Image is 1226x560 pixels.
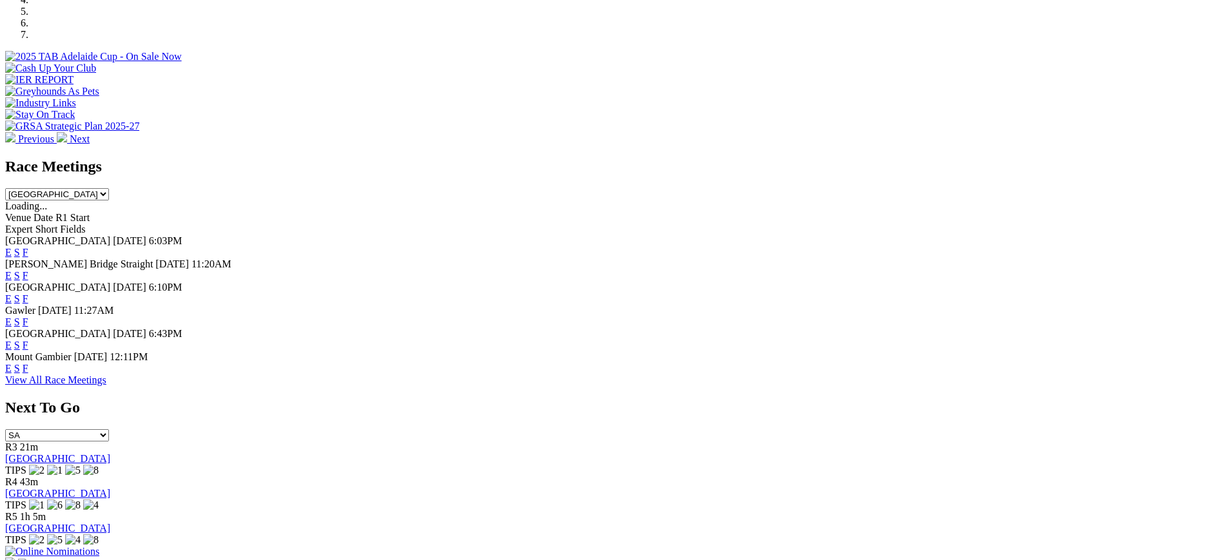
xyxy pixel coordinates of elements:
[192,258,232,269] span: 11:20AM
[65,534,81,546] img: 4
[23,247,28,258] a: F
[5,258,153,269] span: [PERSON_NAME] Bridge Straight
[20,441,38,452] span: 21m
[5,534,26,545] span: TIPS
[5,316,12,327] a: E
[5,97,76,109] img: Industry Links
[5,399,1221,416] h2: Next To Go
[5,86,99,97] img: Greyhounds As Pets
[5,293,12,304] a: E
[5,374,106,385] a: View All Race Meetings
[5,247,12,258] a: E
[110,351,148,362] span: 12:11PM
[57,133,90,144] a: Next
[23,316,28,327] a: F
[14,247,20,258] a: S
[83,534,99,546] img: 8
[5,51,182,63] img: 2025 TAB Adelaide Cup - On Sale Now
[57,132,67,142] img: chevron-right-pager-white.svg
[23,293,28,304] a: F
[65,499,81,511] img: 8
[18,133,54,144] span: Previous
[5,340,12,351] a: E
[5,488,110,499] a: [GEOGRAPHIC_DATA]
[34,212,53,223] span: Date
[5,235,110,246] span: [GEOGRAPHIC_DATA]
[113,235,146,246] span: [DATE]
[5,282,110,293] span: [GEOGRAPHIC_DATA]
[113,328,146,339] span: [DATE]
[5,132,15,142] img: chevron-left-pager-white.svg
[14,340,20,351] a: S
[83,499,99,511] img: 4
[47,499,63,511] img: 6
[5,270,12,281] a: E
[14,363,20,374] a: S
[5,200,47,211] span: Loading...
[5,328,110,339] span: [GEOGRAPHIC_DATA]
[29,534,44,546] img: 2
[5,74,74,86] img: IER REPORT
[5,121,139,132] img: GRSA Strategic Plan 2025-27
[5,158,1221,175] h2: Race Meetings
[23,363,28,374] a: F
[65,465,81,476] img: 5
[5,224,33,235] span: Expert
[5,305,35,316] span: Gawler
[23,270,28,281] a: F
[5,441,17,452] span: R3
[149,282,183,293] span: 6:10PM
[29,499,44,511] img: 1
[5,476,17,487] span: R4
[5,133,57,144] a: Previous
[20,476,38,487] span: 43m
[5,351,72,362] span: Mount Gambier
[35,224,58,235] span: Short
[5,109,75,121] img: Stay On Track
[60,224,85,235] span: Fields
[20,511,46,522] span: 1h 5m
[5,453,110,464] a: [GEOGRAPHIC_DATA]
[14,293,20,304] a: S
[70,133,90,144] span: Next
[38,305,72,316] span: [DATE]
[113,282,146,293] span: [DATE]
[5,523,110,534] a: [GEOGRAPHIC_DATA]
[5,499,26,510] span: TIPS
[74,305,114,316] span: 11:27AM
[5,363,12,374] a: E
[5,546,99,557] img: Online Nominations
[29,465,44,476] img: 2
[47,465,63,476] img: 1
[55,212,90,223] span: R1 Start
[149,235,183,246] span: 6:03PM
[5,465,26,476] span: TIPS
[47,534,63,546] img: 5
[155,258,189,269] span: [DATE]
[23,340,28,351] a: F
[5,511,17,522] span: R5
[5,212,31,223] span: Venue
[14,316,20,327] a: S
[5,63,96,74] img: Cash Up Your Club
[74,351,108,362] span: [DATE]
[83,465,99,476] img: 8
[149,328,183,339] span: 6:43PM
[14,270,20,281] a: S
